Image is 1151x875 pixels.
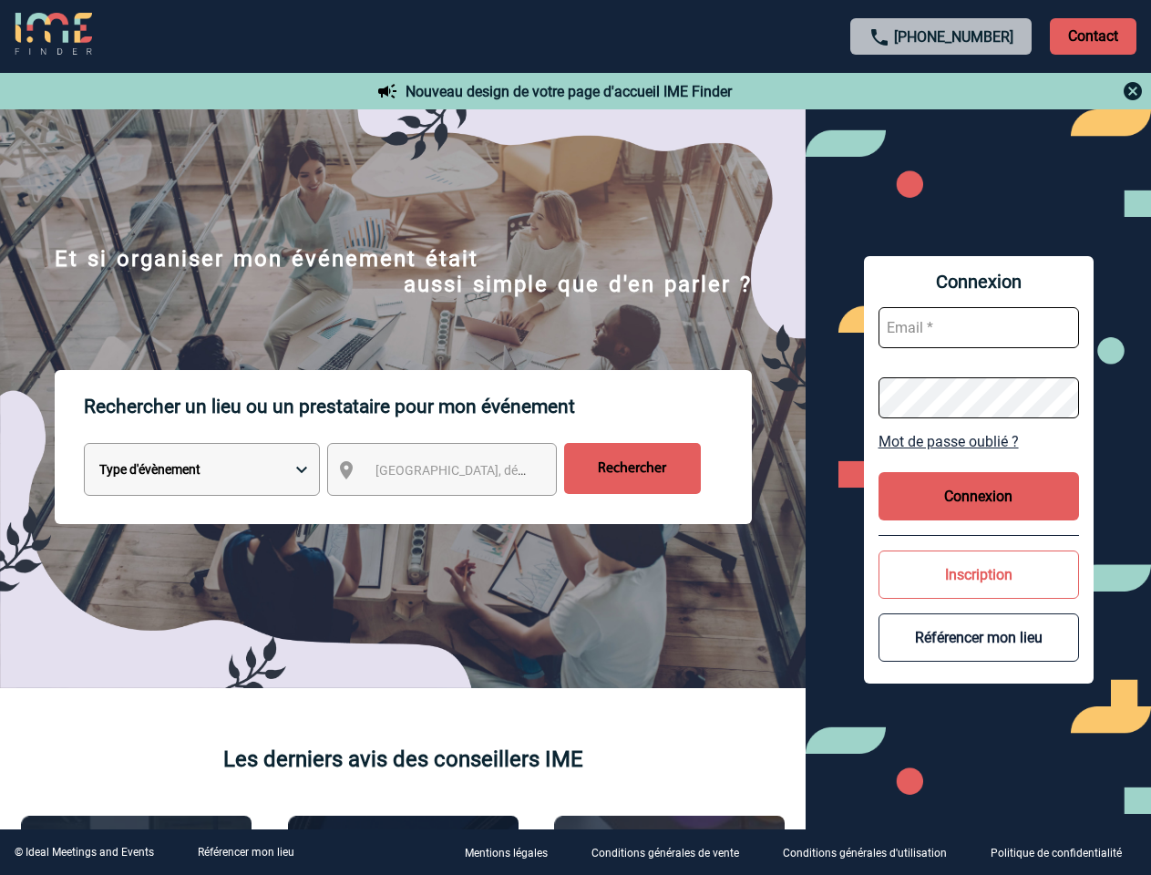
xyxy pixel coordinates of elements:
[894,28,1013,46] a: [PHONE_NUMBER]
[375,463,629,478] span: [GEOGRAPHIC_DATA], département, région...
[84,370,752,443] p: Rechercher un lieu ou un prestataire pour mon événement
[198,846,294,859] a: Référencer mon lieu
[879,613,1079,662] button: Référencer mon lieu
[465,848,548,860] p: Mentions légales
[564,443,701,494] input: Rechercher
[15,846,154,859] div: © Ideal Meetings and Events
[976,844,1151,861] a: Politique de confidentialité
[868,26,890,48] img: call-24-px.png
[879,433,1079,450] a: Mot de passe oublié ?
[1050,18,1136,55] p: Contact
[879,307,1079,348] input: Email *
[879,271,1079,293] span: Connexion
[591,848,739,860] p: Conditions générales de vente
[577,844,768,861] a: Conditions générales de vente
[879,472,1079,520] button: Connexion
[450,844,577,861] a: Mentions légales
[991,848,1122,860] p: Politique de confidentialité
[768,844,976,861] a: Conditions générales d'utilisation
[879,551,1079,599] button: Inscription
[783,848,947,860] p: Conditions générales d'utilisation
